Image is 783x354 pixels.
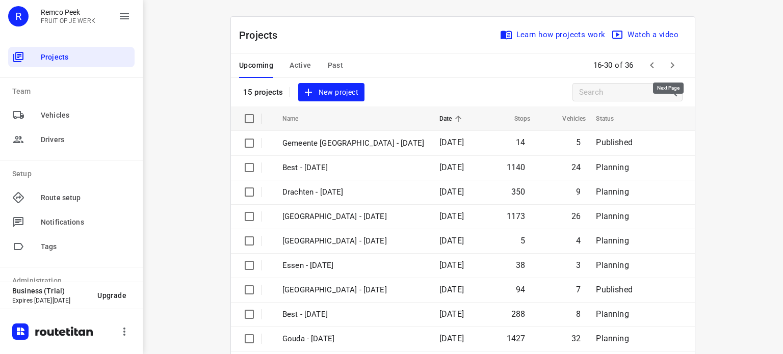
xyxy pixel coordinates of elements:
span: 4 [576,236,581,246]
span: [DATE] [439,187,464,197]
span: Published [596,138,633,147]
span: Tags [41,241,130,252]
span: 32 [571,334,581,343]
div: Route setup [8,187,135,208]
span: Planning [596,236,629,246]
span: 16-30 of 36 [589,55,638,76]
span: 26 [571,211,581,221]
span: New project [304,86,358,99]
p: Administration [12,276,135,286]
span: [DATE] [439,211,464,221]
span: 3 [576,260,581,270]
input: Search projects [579,85,667,100]
span: Drivers [41,134,130,145]
span: Previous Page [642,55,662,75]
span: [DATE] [439,334,464,343]
span: 5 [576,138,581,147]
span: [DATE] [439,162,464,172]
span: 1173 [507,211,526,221]
div: R [8,6,29,26]
span: Date [439,113,465,125]
span: Status [596,113,627,125]
p: Best - Wednesday [282,162,424,174]
span: 7 [576,285,581,294]
span: [DATE] [439,285,464,294]
p: Zwolle - Wednesday [282,211,424,223]
p: Drachten - Wednesday [282,186,424,198]
span: Name [282,113,312,125]
div: Drivers [8,129,135,150]
button: New project [298,83,364,102]
span: 8 [576,309,581,319]
span: [DATE] [439,309,464,319]
span: 350 [511,187,526,197]
p: Best - Tuesday [282,309,424,320]
span: [DATE] [439,260,464,270]
span: Planning [596,162,629,172]
p: Projects [239,28,286,43]
span: 5 [520,236,525,246]
span: 14 [516,138,525,147]
div: Tags [8,236,135,257]
p: Essen - Tuesday [282,260,424,271]
span: [DATE] [439,138,464,147]
span: Upgrade [97,291,126,299]
p: Gemeente Rotterdam - Tuesday [282,284,424,296]
span: Past [328,59,344,72]
p: FRUIT OP JE WERK [41,17,95,24]
span: Projects [41,52,130,63]
span: 24 [571,162,581,172]
span: 94 [516,285,525,294]
p: Antwerpen - Tuesday [282,235,424,247]
span: Planning [596,211,629,221]
p: Setup [12,169,135,179]
p: 15 projects [243,88,283,97]
div: Vehicles [8,105,135,125]
span: Planning [596,309,629,319]
span: Upcoming [239,59,273,72]
div: Projects [8,47,135,67]
span: 9 [576,187,581,197]
span: 288 [511,309,526,319]
p: Gouda - Tuesday [282,333,424,345]
span: [DATE] [439,236,464,246]
span: Planning [596,187,629,197]
span: Notifications [41,217,130,228]
p: Team [12,86,135,97]
span: Published [596,285,633,294]
p: Remco Peek [41,8,95,16]
span: Route setup [41,193,130,203]
span: 1140 [507,162,526,172]
span: Planning [596,334,629,343]
p: Expires [DATE][DATE] [12,297,89,304]
span: Vehicles [549,113,586,125]
div: Notifications [8,212,135,232]
div: Search [667,86,682,98]
span: Planning [596,260,629,270]
p: Gemeente Rotterdam - Wednesday [282,138,424,149]
span: 1427 [507,334,526,343]
p: Business (Trial) [12,287,89,295]
span: Active [290,59,311,72]
button: Upgrade [89,286,135,305]
span: 38 [516,260,525,270]
span: Stops [501,113,531,125]
span: Vehicles [41,110,130,121]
